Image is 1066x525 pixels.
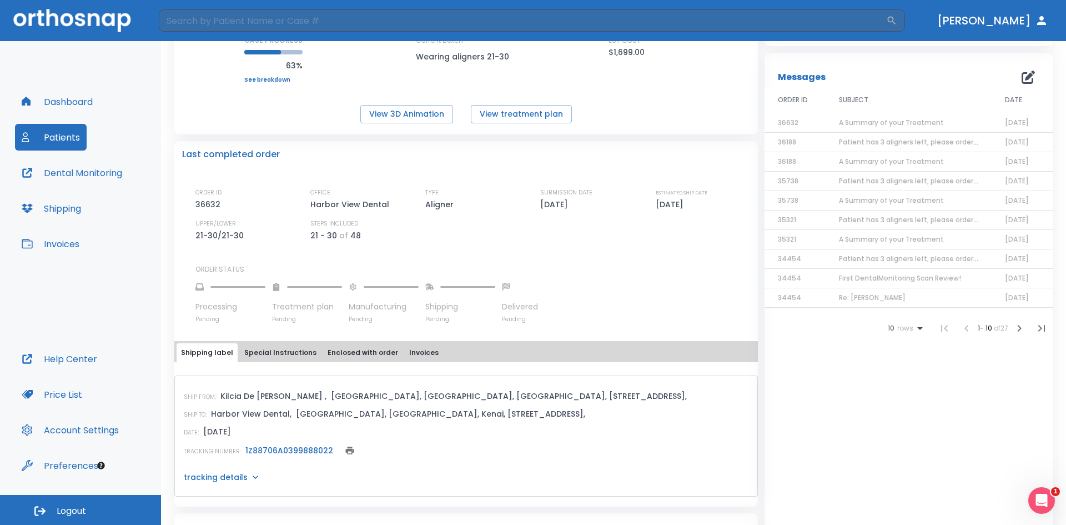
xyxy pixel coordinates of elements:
p: 63% [244,59,303,72]
span: A Summary of your Treatment [839,234,944,244]
span: 34454 [778,273,801,283]
p: TRACKING NUMBER: [184,447,241,457]
button: Invoices [405,343,443,362]
span: 10 [888,324,894,332]
div: tabs [177,343,756,362]
p: $1,699.00 [609,46,645,59]
span: [DATE] [1005,254,1029,263]
p: Kilcia De [PERSON_NAME] , [220,389,326,403]
span: 34454 [778,254,801,263]
p: Manufacturing [349,301,419,313]
span: [DATE] [1005,118,1029,127]
button: Shipping label [177,343,238,362]
p: DATE: [184,428,199,438]
p: SHIP TO: [184,410,207,420]
p: SHIP FROM: [184,392,216,402]
span: Logout [57,505,86,517]
p: Pending [195,315,265,323]
p: of [339,229,348,242]
p: Treatment plan [272,301,342,313]
button: Help Center [15,346,104,372]
p: [GEOGRAPHIC_DATA], [GEOGRAPHIC_DATA], [GEOGRAPHIC_DATA], [STREET_ADDRESS], [331,389,687,403]
button: Dental Monitoring [15,159,129,186]
span: SUBJECT [839,95,868,105]
a: See breakdown [244,77,303,83]
p: [DATE] [656,198,687,211]
span: Patient has 3 aligners left, please order next set! [839,137,1006,147]
span: rows [894,324,913,332]
p: [GEOGRAPHIC_DATA], [GEOGRAPHIC_DATA], Kenai, [STREET_ADDRESS], [296,407,585,421]
span: 35321 [778,215,796,224]
span: 34454 [778,293,801,302]
p: Processing [195,301,265,313]
p: 21 - 30 [310,229,337,242]
span: 35738 [778,176,798,186]
p: Pending [425,315,495,323]
span: First DentalMonitoring Scan Review! [839,273,961,283]
p: SUBMISSION DATE [540,188,592,198]
p: Pending [502,315,538,323]
p: Harbor View Dental, [211,407,291,421]
span: [DATE] [1005,273,1029,283]
span: 36188 [778,137,796,147]
button: Special Instructions [240,343,321,362]
span: of 27 [994,323,1008,333]
button: Preferences [15,452,105,479]
p: Delivered [502,301,538,313]
span: A Summary of your Treatment [839,118,944,127]
div: Tooltip anchor [96,461,106,471]
button: Price List [15,381,89,408]
p: ESTIMATED SHIP DATE [656,188,707,198]
p: tracking details [184,472,248,483]
p: Pending [272,315,342,323]
p: OFFICE [310,188,330,198]
span: 1 [1051,487,1060,496]
button: Dashboard [15,88,99,115]
p: Aligner [425,198,457,211]
p: Messages [778,71,826,84]
span: 1 - 10 [978,323,994,333]
input: Search by Patient Name or Case # [159,9,886,32]
p: [DATE] [540,198,572,211]
span: [DATE] [1005,137,1029,147]
p: Harbor View Dental [310,198,393,211]
span: Patient has 3 aligners left, please order next set! [839,215,1006,224]
span: A Summary of your Treatment [839,157,944,166]
button: Account Settings [15,417,125,443]
p: 21-30/21-30 [195,229,248,242]
span: 36632 [778,118,798,127]
p: UPPER/LOWER [195,219,236,229]
p: Pending [349,315,419,323]
button: [PERSON_NAME] [933,11,1053,31]
span: [DATE] [1005,196,1029,205]
span: 35321 [778,234,796,244]
iframe: Intercom live chat [1028,487,1055,514]
span: [DATE] [1005,157,1029,166]
span: Patient has 3 aligners left, please order next set! [839,176,1006,186]
span: [DATE] [1005,176,1029,186]
button: View treatment plan [471,105,572,123]
span: Patient has 3 aligners left, please order next set! [839,254,1006,263]
button: Patients [15,124,87,151]
p: ORDER STATUS [195,264,750,274]
img: Orthosnap [13,9,131,32]
button: print [342,443,358,458]
button: Enclosed with order [323,343,403,362]
button: Shipping [15,195,88,222]
span: Re: [PERSON_NAME] [839,293,906,302]
p: Last completed order [182,148,280,161]
span: [DATE] [1005,215,1029,224]
span: ORDER ID [778,95,808,105]
p: [DATE] [203,425,231,438]
span: [DATE] [1005,234,1029,244]
span: [DATE] [1005,293,1029,302]
p: 36632 [195,198,224,211]
p: Wearing aligners 21-30 [416,50,516,63]
p: TYPE [425,188,439,198]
